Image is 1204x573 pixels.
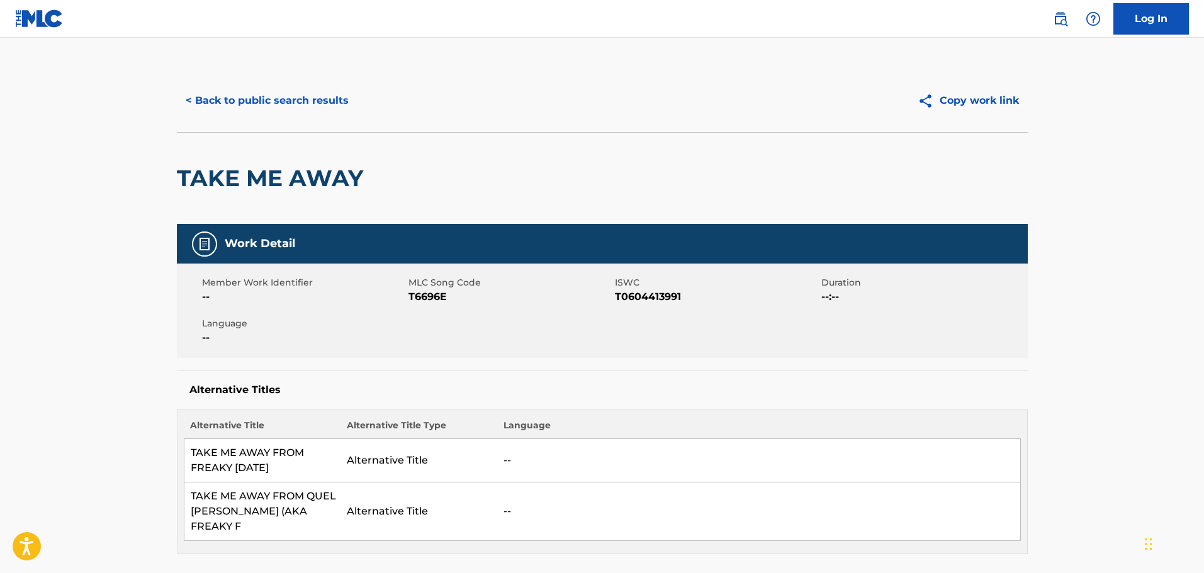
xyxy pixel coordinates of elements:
[497,482,1020,541] td: --
[1141,513,1204,573] iframe: Chat Widget
[1113,3,1189,35] a: Log In
[821,276,1025,289] span: Duration
[202,330,405,345] span: --
[202,317,405,330] span: Language
[184,419,340,439] th: Alternative Title
[184,482,340,541] td: TAKE ME AWAY FROM QUEL [PERSON_NAME] (AKA FREAKY F
[202,276,405,289] span: Member Work Identifier
[615,276,818,289] span: ISWC
[1081,6,1106,31] div: Help
[821,289,1025,304] span: --:--
[1053,11,1068,26] img: search
[184,439,340,482] td: TAKE ME AWAY FROM FREAKY [DATE]
[340,419,497,439] th: Alternative Title Type
[189,384,1015,396] h5: Alternative Titles
[497,439,1020,482] td: --
[497,419,1020,439] th: Language
[340,439,497,482] td: Alternative Title
[1145,525,1152,563] div: Drag
[340,482,497,541] td: Alternative Title
[15,9,64,28] img: MLC Logo
[408,276,612,289] span: MLC Song Code
[202,289,405,304] span: --
[1048,6,1073,31] a: Public Search
[197,236,212,252] img: Work Detail
[909,85,1028,116] button: Copy work link
[918,93,940,109] img: Copy work link
[1086,11,1101,26] img: help
[408,289,612,304] span: T6696E
[177,85,357,116] button: < Back to public search results
[615,289,818,304] span: T0604413991
[225,236,295,251] h5: Work Detail
[177,164,369,192] h2: TAKE ME AWAY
